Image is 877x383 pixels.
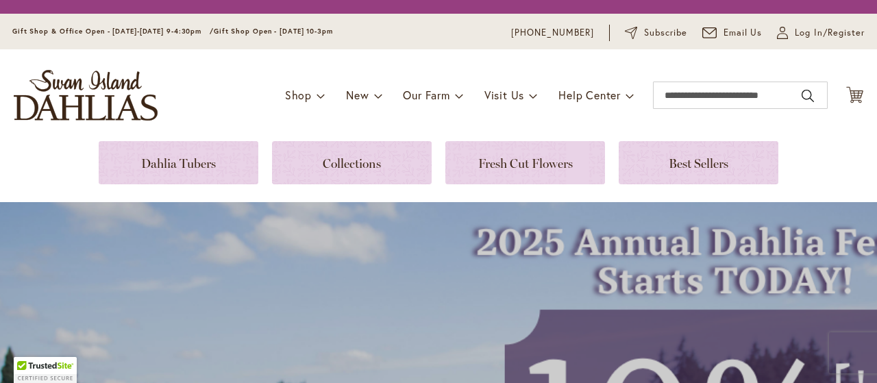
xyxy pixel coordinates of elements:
[702,26,763,40] a: Email Us
[724,26,763,40] span: Email Us
[802,85,814,107] button: Search
[285,88,312,102] span: Shop
[558,88,621,102] span: Help Center
[484,88,524,102] span: Visit Us
[14,357,77,383] div: TrustedSite Certified
[511,26,594,40] a: [PHONE_NUMBER]
[625,26,687,40] a: Subscribe
[14,70,158,121] a: store logo
[346,88,369,102] span: New
[403,88,449,102] span: Our Farm
[795,26,865,40] span: Log In/Register
[12,27,214,36] span: Gift Shop & Office Open - [DATE]-[DATE] 9-4:30pm /
[644,26,687,40] span: Subscribe
[777,26,865,40] a: Log In/Register
[214,27,333,36] span: Gift Shop Open - [DATE] 10-3pm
